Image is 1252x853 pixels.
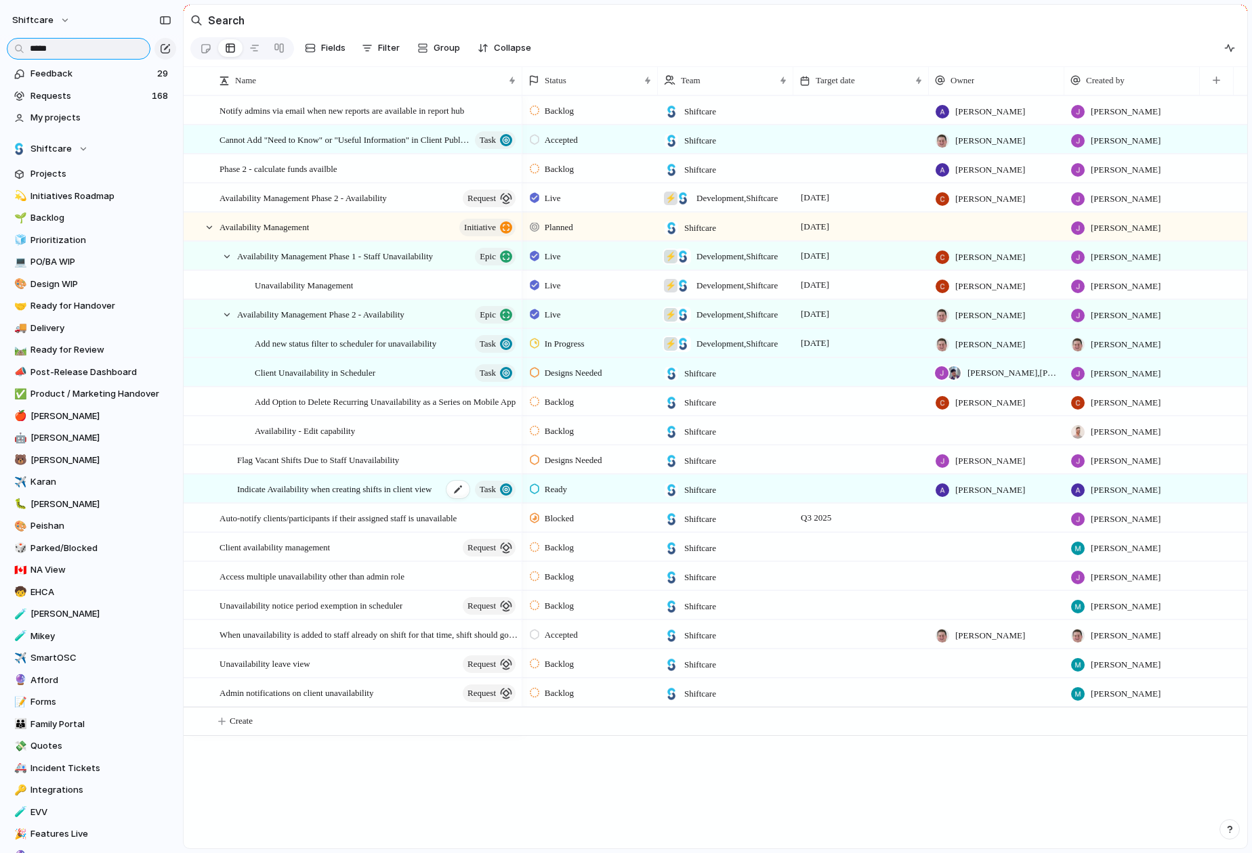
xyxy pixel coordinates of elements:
div: 💸 [14,739,24,754]
span: Backlog [545,162,574,176]
span: Designs Needed [545,366,602,380]
span: Owner [951,74,974,87]
span: Shiftcare [684,512,716,526]
span: [PERSON_NAME] [1091,338,1161,351]
span: [PERSON_NAME] [955,454,1025,468]
a: 🛤️Ready for Review [7,340,176,360]
span: Integrations [30,783,171,797]
button: Collapse [472,37,537,59]
span: Planned [545,221,573,234]
span: Availability Management Phase 2 - Availability [237,306,404,322]
span: [PERSON_NAME] [955,163,1025,177]
button: 💸 [12,739,26,753]
button: 🎨 [12,278,26,291]
span: [PERSON_NAME] [955,483,1025,497]
span: [PERSON_NAME] [1091,367,1161,380]
a: 🎨Design WIP [7,274,176,294]
span: Live [545,279,561,292]
button: 🚚 [12,322,26,335]
div: 🌱Backlog [7,208,176,228]
div: 🤖 [14,431,24,446]
span: Backlog [545,424,574,438]
span: Product / Marketing Handover [30,387,171,401]
span: [PERSON_NAME] [1091,542,1161,555]
span: Status [545,74,566,87]
button: 🧪 [12,630,26,643]
a: 🐛[PERSON_NAME] [7,494,176,515]
div: ✅Product / Marketing Handover [7,384,176,404]
a: 🧪Mikey [7,626,176,647]
div: ✈️SmartOSC [7,648,176,668]
span: [DATE] [797,248,833,264]
button: request [463,190,516,207]
span: Shiftcare [684,425,716,439]
span: [PERSON_NAME] [1091,309,1161,322]
div: 🧪 [14,607,24,622]
div: 🌱 [14,211,24,226]
div: 🇨🇦NA View [7,560,176,580]
div: 🎉Features Live [7,824,176,844]
span: Accepted [545,133,578,147]
span: [PERSON_NAME] [1091,483,1161,497]
button: initiative [459,219,516,236]
a: 🧒EHCA [7,582,176,603]
button: shiftcare [6,9,77,31]
span: Features Live [30,827,171,841]
button: 🔮 [12,674,26,687]
div: 🐛 [14,496,24,512]
span: Add new status filter to scheduler for unavailability [255,335,436,351]
span: 29 [157,67,171,81]
div: 🍎[PERSON_NAME] [7,406,176,426]
div: 🧪[PERSON_NAME] [7,604,176,624]
span: Shiftcare [684,454,716,468]
span: Unavailability Management [255,277,353,292]
span: [PERSON_NAME] [1091,192,1161,206]
a: 🔑Integrations [7,780,176,800]
a: 🧊Prioritization [7,230,176,250]
div: 🎨 [14,519,24,534]
span: [PERSON_NAME] [955,192,1025,206]
button: 🐛 [12,498,26,511]
a: 🎲Parked/Blocked [7,538,176,559]
span: shiftcare [12,14,54,27]
span: Live [545,250,561,263]
button: 🐻 [12,454,26,467]
div: 👪 [14,716,24,732]
span: Task [480,480,496,499]
a: ✈️Karan [7,472,176,492]
div: 🎉 [14,827,24,842]
button: 🧪 [12,607,26,621]
button: 💻 [12,255,26,269]
div: 📝 [14,695,24,710]
span: Shiftcare [684,221,716,235]
span: Notify admins via email when new reports are available in report hub [220,102,464,118]
span: Shiftcare [684,163,716,177]
span: [DATE] [797,277,833,293]
a: 🔮Afford [7,670,176,691]
div: 🚚 [14,320,24,336]
div: 💸Quotes [7,736,176,756]
div: 🚑 [14,760,24,776]
span: Create [230,714,253,728]
span: Shiftcare [684,396,716,410]
a: 📝Forms [7,692,176,712]
span: Phase 2 - calculate funds availble [220,160,337,176]
span: Shiftcare [684,571,716,584]
span: Family Portal [30,718,171,731]
div: 💻PO/BA WIP [7,252,176,272]
span: Peishan [30,519,171,533]
span: request [467,684,496,703]
div: 🎨 [14,276,24,292]
button: 🍎 [12,410,26,423]
span: Shiftcare [684,542,716,555]
span: Task [480,364,496,382]
div: 🧒 [14,584,24,600]
span: Initiatives Roadmap [30,190,171,203]
div: 📣Post-Release Dashboard [7,362,176,382]
span: [PERSON_NAME] [955,250,1025,264]
a: 🧪EVV [7,802,176,823]
div: ✅ [14,387,24,402]
span: Indicate Availability when creating shifts in client view [237,481,432,496]
span: [DATE] [797,219,833,235]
